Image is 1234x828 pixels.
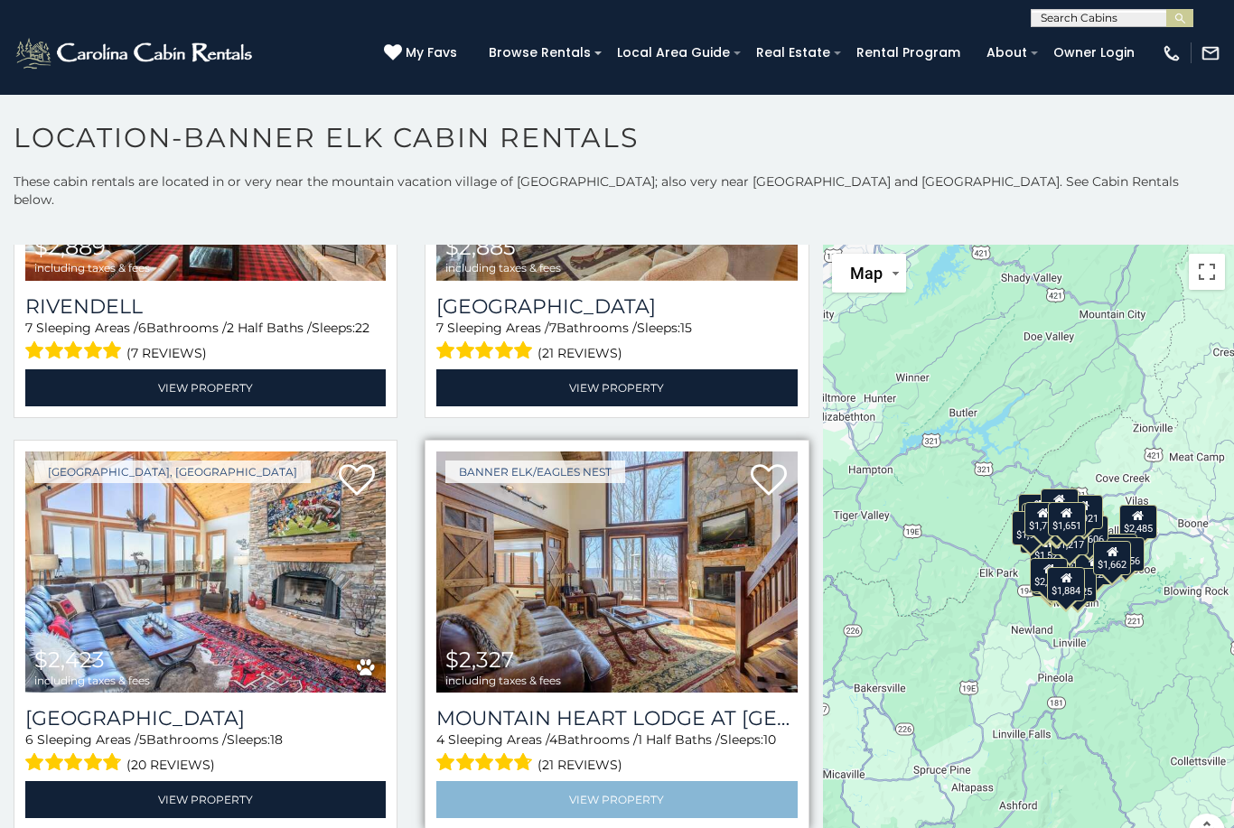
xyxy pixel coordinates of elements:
div: Sleeping Areas / Bathrooms / Sleeps: [436,319,797,365]
div: $2,485 [1119,505,1157,539]
img: Mile High Lodge [25,451,386,693]
span: 7 [25,320,33,336]
span: 2 Half Baths / [227,320,312,336]
img: White-1-2.png [14,35,257,71]
span: 6 [25,731,33,748]
a: Owner Login [1044,39,1144,67]
div: $1,606 [1070,516,1108,550]
span: including taxes & fees [445,674,561,686]
div: $1,662 [1094,541,1132,575]
span: (21 reviews) [538,341,622,365]
a: Browse Rentals [480,39,600,67]
a: Mile High Lodge $2,423 including taxes & fees [25,451,386,693]
div: $1,521 [1030,532,1068,566]
span: (7 reviews) [126,341,207,365]
a: [GEOGRAPHIC_DATA] [436,294,797,319]
a: View Property [25,369,386,406]
div: $1,884 [1048,567,1086,601]
div: $1,217 [1052,521,1089,555]
a: Add to favorites [751,462,787,500]
span: $2,423 [34,647,105,673]
span: (21 reviews) [538,753,622,777]
div: Sleeping Areas / Bathrooms / Sleeps: [25,319,386,365]
div: $1,921 [1065,495,1103,529]
a: Rental Program [847,39,969,67]
h3: Mile High Lodge [25,706,386,730]
span: including taxes & fees [445,262,561,274]
a: About [977,39,1036,67]
a: View Property [436,781,797,818]
span: including taxes & fees [34,262,150,274]
span: 6 [138,320,146,336]
img: mail-regular-white.png [1201,43,1220,63]
a: View Property [25,781,386,818]
span: 5 [139,731,146,748]
img: Mountain Heart Lodge at Eagles Nest [436,451,797,693]
span: 22 [355,320,369,336]
a: Real Estate [747,39,839,67]
div: $1,556 [1107,537,1145,572]
span: $2,885 [445,234,516,260]
button: Change map style [832,254,906,293]
a: [GEOGRAPHIC_DATA] [25,706,386,730]
span: $2,889 [34,234,106,260]
a: Add to favorites [339,462,375,500]
div: Sleeping Areas / Bathrooms / Sleeps: [436,730,797,777]
span: 4 [549,731,557,748]
span: 7 [549,320,556,336]
span: Map [850,264,883,283]
span: $2,327 [445,647,514,673]
div: $1,961 [1023,503,1061,537]
div: $2,077 [1030,558,1068,592]
a: [GEOGRAPHIC_DATA], [GEOGRAPHIC_DATA] [34,461,311,483]
a: View Property [436,369,797,406]
span: 18 [270,731,283,748]
div: $1,961 [1012,511,1050,545]
span: (20 reviews) [126,753,215,777]
button: Toggle fullscreen view [1189,254,1225,290]
h3: Mountain Heart Lodge at Eagles Nest [436,706,797,730]
a: Banner Elk/Eagles Nest [445,461,625,483]
div: $1,651 [1048,502,1086,536]
h3: Southern Star Lodge [436,294,797,319]
div: Sleeping Areas / Bathrooms / Sleeps: [25,730,386,777]
span: 15 [680,320,692,336]
span: 10 [763,731,776,748]
img: phone-regular-white.png [1162,43,1182,63]
div: $4,002 [1018,494,1056,528]
a: Rivendell [25,294,386,319]
span: including taxes & fees [34,674,150,686]
a: My Favs [384,43,462,63]
a: Mountain Heart Lodge at Eagles Nest $2,327 including taxes & fees [436,451,797,693]
span: 7 [436,320,444,336]
span: 1 Half Baths / [638,731,720,748]
span: My Favs [406,43,457,62]
a: Mountain Heart Lodge at [GEOGRAPHIC_DATA] [436,706,797,730]
div: $1,770 [1024,502,1062,536]
div: $2,072 [1099,534,1137,568]
span: 4 [436,731,444,748]
a: Local Area Guide [608,39,739,67]
div: $1,802 [1041,488,1079,523]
